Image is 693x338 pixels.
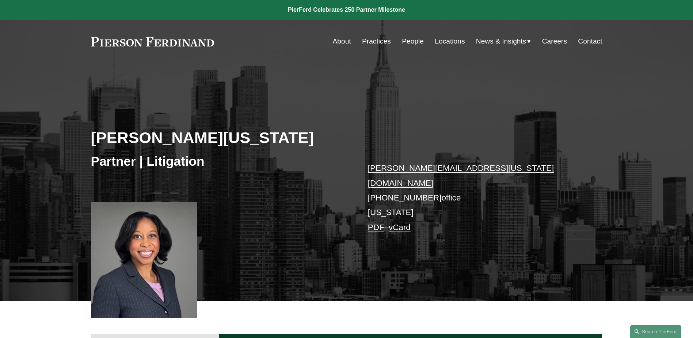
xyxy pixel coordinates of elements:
[630,325,681,338] a: Search this site
[476,34,531,48] a: folder dropdown
[435,34,465,48] a: Locations
[368,164,554,187] a: [PERSON_NAME][EMAIL_ADDRESS][US_STATE][DOMAIN_NAME]
[368,223,384,232] a: PDF
[476,35,526,48] span: News & Insights
[402,34,424,48] a: People
[542,34,567,48] a: Careers
[389,223,411,232] a: vCard
[91,153,347,169] h3: Partner | Litigation
[368,193,442,202] a: [PHONE_NUMBER]
[578,34,602,48] a: Contact
[362,34,391,48] a: Practices
[91,128,347,147] h2: [PERSON_NAME][US_STATE]
[368,161,581,235] p: office [US_STATE] –
[333,34,351,48] a: About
